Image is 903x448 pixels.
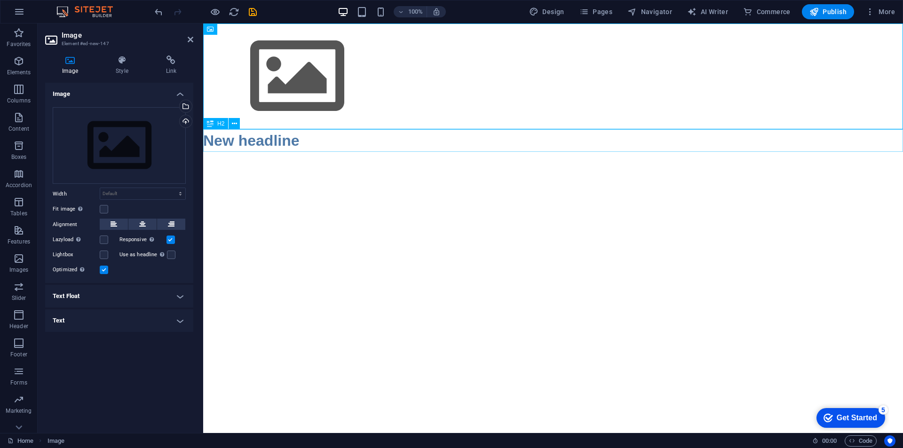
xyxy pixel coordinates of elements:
[45,55,99,75] h4: Image
[45,309,193,332] h4: Text
[119,234,166,245] label: Responsive
[525,4,568,19] div: Design (Ctrl+Alt+Y)
[408,6,423,17] h6: 100%
[153,7,164,17] i: Undo: Add element (Ctrl+Z)
[394,6,427,17] button: 100%
[62,39,174,48] h3: Element #ed-new-147
[119,249,167,260] label: Use as headline
[10,351,27,358] p: Footer
[812,435,837,447] h6: Session time
[53,234,100,245] label: Lazyload
[12,294,26,302] p: Slider
[53,107,186,184] div: Select files from the file manager, stock photos, or upload file(s)
[228,6,239,17] button: reload
[884,435,895,447] button: Usercentrics
[247,6,258,17] button: save
[862,4,899,19] button: More
[99,55,149,75] h4: Style
[62,31,193,39] h2: Image
[45,83,193,100] h4: Image
[845,435,877,447] button: Code
[10,210,27,217] p: Tables
[8,238,30,245] p: Features
[576,4,616,19] button: Pages
[45,285,193,307] h4: Text Float
[6,181,32,189] p: Accordion
[687,7,728,16] span: AI Writer
[849,435,872,447] span: Code
[70,2,79,11] div: 5
[7,69,31,76] p: Elements
[28,10,68,19] div: Get Started
[247,7,258,17] i: Save (Ctrl+S)
[529,7,564,16] span: Design
[809,7,847,16] span: Publish
[8,125,29,133] p: Content
[7,97,31,104] p: Columns
[7,40,31,48] p: Favorites
[743,7,791,16] span: Commerce
[9,266,29,274] p: Images
[229,7,239,17] i: Reload page
[624,4,676,19] button: Navigator
[739,4,794,19] button: Commerce
[149,55,193,75] h4: Link
[627,7,672,16] span: Navigator
[10,379,27,386] p: Forms
[6,407,32,415] p: Marketing
[802,4,854,19] button: Publish
[432,8,441,16] i: On resize automatically adjust zoom level to fit chosen device.
[822,435,837,447] span: 00 00
[8,435,33,447] a: Click to cancel selection. Double-click to open Pages
[829,437,830,444] span: :
[53,191,100,196] label: Width
[579,7,612,16] span: Pages
[11,153,27,161] p: Boxes
[53,204,100,215] label: Fit image
[217,121,224,126] span: H2
[48,435,64,447] nav: breadcrumb
[53,264,100,275] label: Optimized
[683,4,732,19] button: AI Writer
[48,435,64,447] span: Click to select. Double-click to edit
[525,4,568,19] button: Design
[8,5,76,24] div: Get Started 5 items remaining, 0% complete
[53,219,100,230] label: Alignment
[9,322,28,330] p: Header
[54,6,125,17] img: Editor Logo
[153,6,164,17] button: undo
[865,7,895,16] span: More
[53,249,100,260] label: Lightbox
